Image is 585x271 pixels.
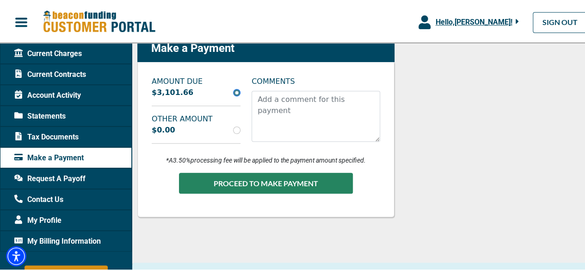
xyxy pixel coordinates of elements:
[14,130,79,141] span: Tax Documents
[152,123,175,134] label: $0.00
[146,112,246,123] label: OTHER AMOUNT
[146,75,246,86] label: AMOUNT DUE
[14,109,66,120] span: Statements
[14,172,86,183] span: Request A Payoff
[166,155,366,163] i: *A 3.50% processing fee will be applied to the payment amount specified.
[43,9,155,32] img: Beacon Funding Customer Portal Logo
[179,171,353,192] button: PROCEED TO MAKE PAYMENT
[14,214,62,225] span: My Profile
[252,75,295,86] label: COMMENTS
[435,16,512,25] span: Hello, [PERSON_NAME] !
[152,86,193,97] label: $3,101.66
[6,245,26,265] div: Accessibility Menu
[14,47,82,58] span: Current Charges
[151,40,234,54] p: Make a Payment
[14,68,86,79] span: Current Contracts
[14,234,101,246] span: My Billing Information
[14,193,63,204] span: Contact Us
[14,151,84,162] span: Make a Payment
[14,88,81,100] span: Account Activity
